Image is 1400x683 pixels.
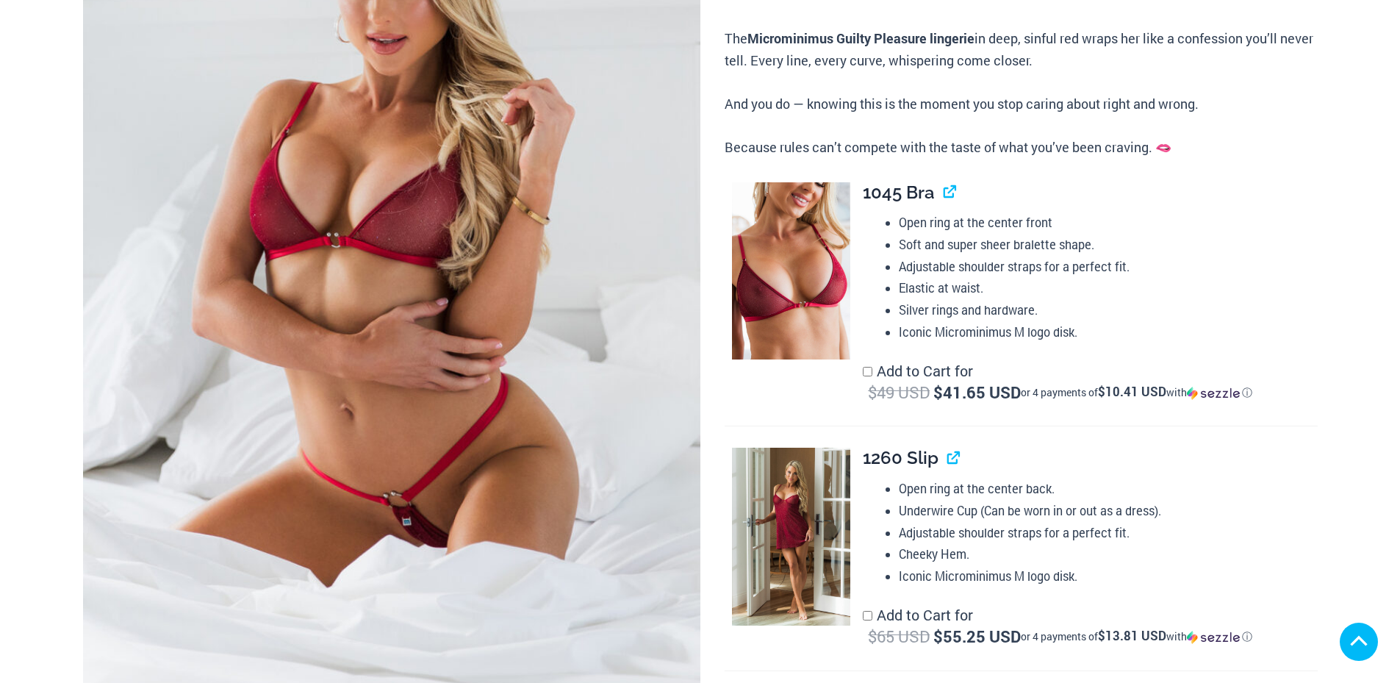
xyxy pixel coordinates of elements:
img: Sezzle [1187,631,1240,644]
label: Add to Cart for [863,605,1252,646]
input: Add to Cart for$65 USD$55.25 USDor 4 payments of$13.81 USDwithSezzle Click to learn more about Se... [863,611,872,621]
li: Open ring at the center front [899,212,1318,234]
div: or 4 payments of with [1021,385,1252,400]
span: 1045 Bra [863,182,935,203]
li: Iconic Microminimus M logo disk. [899,321,1318,343]
div: or 4 payments of$13.81 USDwithSezzle Click to learn more about Sezzle [1021,629,1252,644]
li: Silver rings and hardware. [899,299,1318,321]
span: $ [933,382,943,403]
li: Elastic at waist. [899,277,1318,299]
li: Open ring at the center back. [899,478,1318,500]
span: 1260 Slip [863,447,938,468]
img: Guilty Pleasures Red 1260 Slip [732,448,850,626]
li: Iconic Microminimus M logo disk. [899,565,1318,587]
label: Add to Cart for [863,361,1252,402]
div: or 4 payments of with [1021,629,1252,644]
span: $13.81 USD [1098,627,1166,644]
img: Sezzle [1187,387,1240,400]
b: Microminimus Guilty Pleasure lingerie [747,29,974,47]
input: Add to Cart for$49 USD$41.65 USDor 4 payments of$10.41 USDwithSezzle Click to learn more about Se... [863,367,872,376]
span: $ [868,626,877,647]
li: Adjustable shoulder straps for a perfect fit. [899,256,1318,278]
span: $ [868,382,877,403]
div: or 4 payments of$10.41 USDwithSezzle Click to learn more about Sezzle [1021,385,1252,400]
li: Adjustable shoulder straps for a perfect fit. [899,522,1318,544]
span: 49 USD [868,382,930,403]
li: Soft and super sheer bralette shape. [899,234,1318,256]
span: 55.25 USD [933,626,1021,647]
span: $10.41 USD [1098,383,1166,400]
span: 41.65 USD [933,382,1021,403]
li: Underwire Cup (Can be worn in or out as a dress). [899,500,1318,522]
img: Guilty Pleasures Red 1045 Bra [732,182,850,360]
span: 65 USD [868,626,930,647]
li: Cheeky Hem. [899,543,1318,565]
span: $ [933,626,943,647]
